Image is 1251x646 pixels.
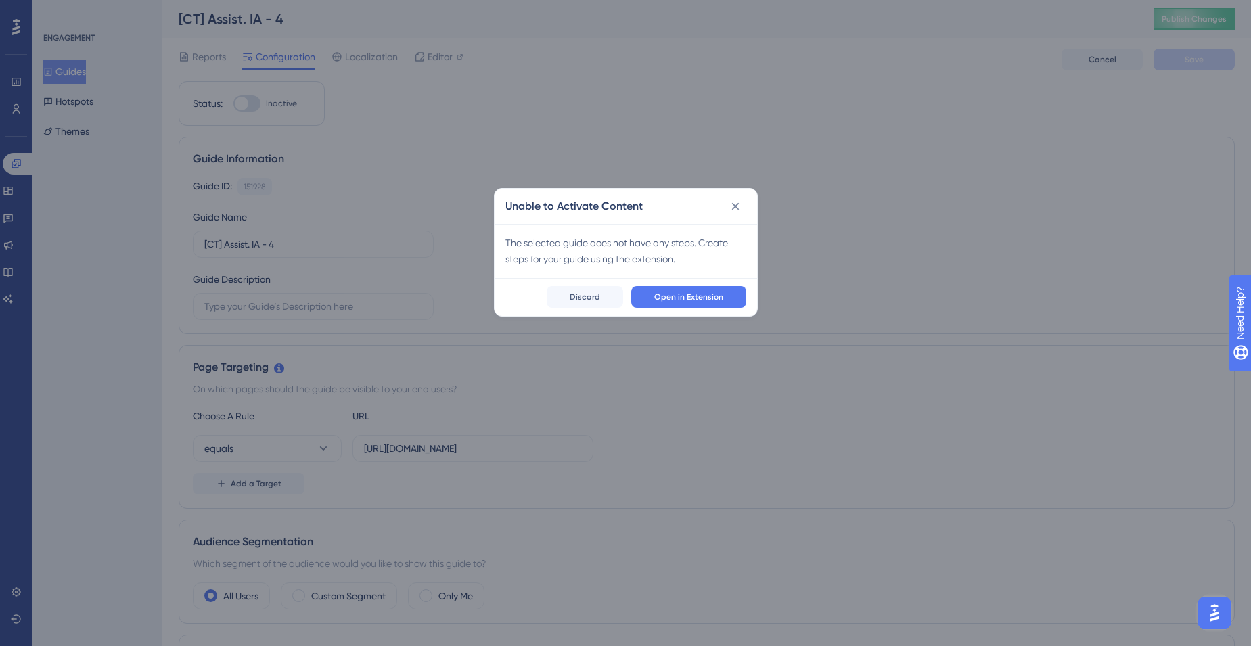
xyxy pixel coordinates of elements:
h2: Unable to Activate Content [505,198,643,214]
div: The selected guide does not have any steps. Create steps for your guide using the extension. [505,235,746,267]
iframe: UserGuiding AI Assistant Launcher [1194,593,1235,633]
span: Need Help? [32,3,85,20]
span: Discard [570,292,600,302]
span: Open in Extension [654,292,723,302]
